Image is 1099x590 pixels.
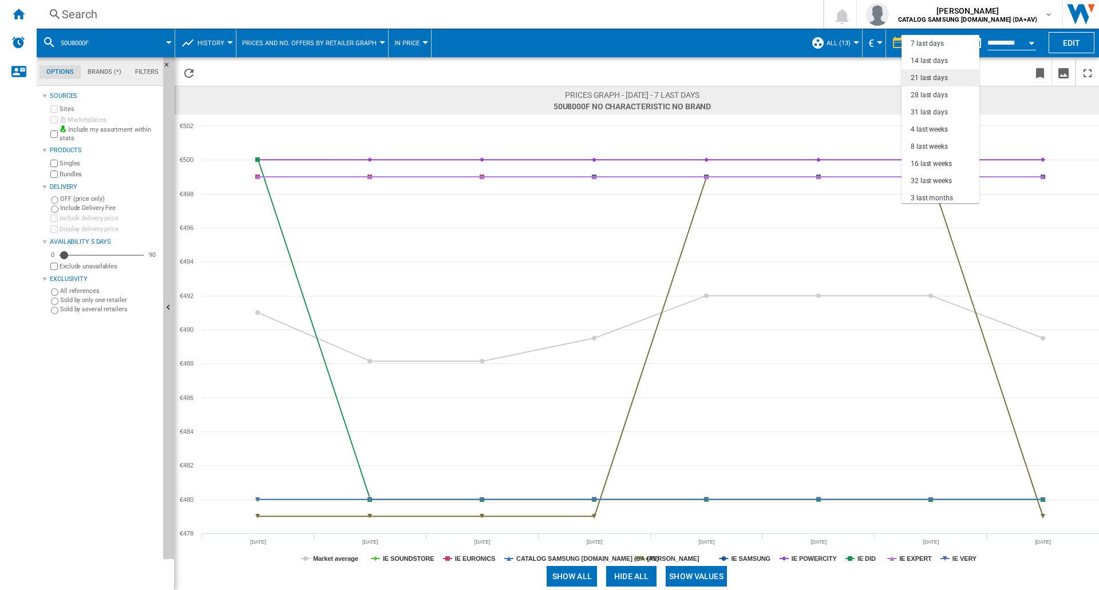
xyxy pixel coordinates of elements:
[911,176,952,186] div: 32 last weeks
[911,193,953,203] div: 3 last months
[911,73,948,83] div: 21 last days
[911,142,948,152] div: 8 last weeks
[911,56,948,66] div: 14 last days
[911,108,948,117] div: 31 last days
[911,90,948,100] div: 28 last days
[911,159,952,169] div: 16 last weeks
[911,39,944,49] div: 7 last days
[911,125,948,134] div: 4 last weeks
